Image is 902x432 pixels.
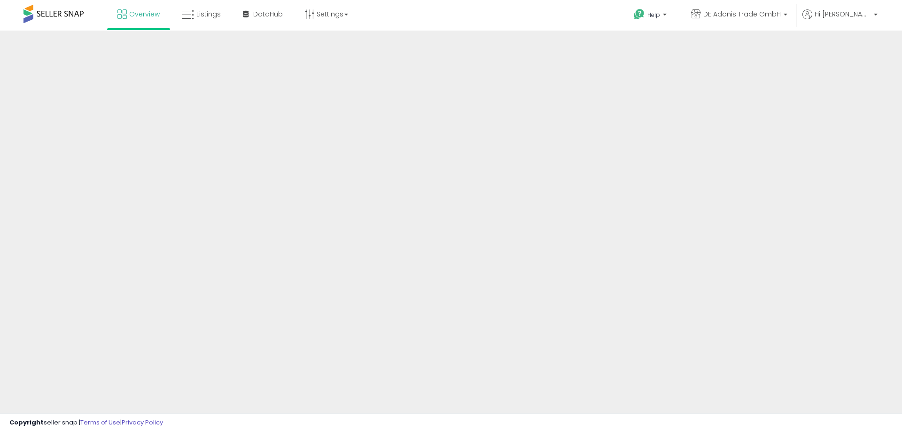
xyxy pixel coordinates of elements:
[253,9,283,19] span: DataHub
[122,418,163,427] a: Privacy Policy
[196,9,221,19] span: Listings
[703,9,781,19] span: DE Adonis Trade GmbH
[9,418,44,427] strong: Copyright
[815,9,871,19] span: Hi [PERSON_NAME]
[80,418,120,427] a: Terms of Use
[647,11,660,19] span: Help
[633,8,645,20] i: Get Help
[802,9,878,31] a: Hi [PERSON_NAME]
[9,418,163,427] div: seller snap | |
[129,9,160,19] span: Overview
[626,1,676,31] a: Help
